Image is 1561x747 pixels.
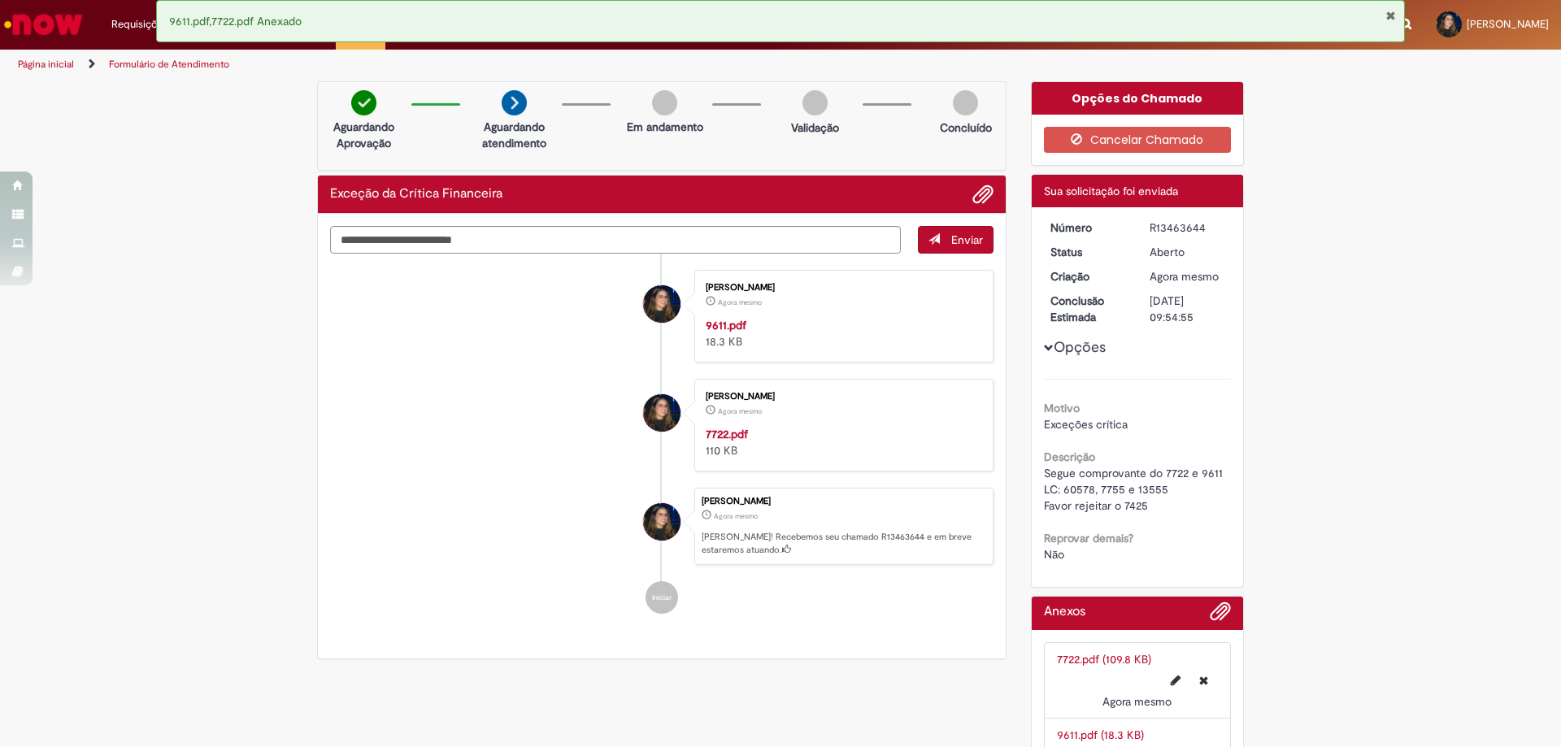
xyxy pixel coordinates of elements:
span: [PERSON_NAME] [1467,17,1549,31]
a: 7722.pdf [706,427,748,441]
time: 29/08/2025 16:54:51 [718,406,762,416]
span: Enviar [951,232,983,247]
time: 29/08/2025 16:54:52 [714,511,758,521]
p: Aguardando atendimento [475,119,554,151]
b: Descrição [1044,450,1095,464]
a: 9611.pdf (18.3 KB) [1057,727,1144,742]
p: [PERSON_NAME]! Recebemos seu chamado R13463644 e em breve estaremos atuando. [702,531,985,556]
dt: Conclusão Estimada [1038,293,1138,325]
span: Agora mesmo [1102,694,1172,709]
div: Opções do Chamado [1032,82,1244,115]
p: Aguardando Aprovação [324,119,403,151]
img: check-circle-green.png [351,90,376,115]
li: Ana Clara Lopes Maciel [330,488,994,566]
div: Ana Clara Lopes Maciel [643,394,680,432]
span: Requisições [111,16,168,33]
h2: Anexos [1044,605,1085,619]
time: 29/08/2025 16:54:52 [1150,269,1219,284]
a: Página inicial [18,58,74,71]
ul: Trilhas de página [12,50,1028,80]
span: Agora mesmo [1150,269,1219,284]
div: 110 KB [706,426,976,458]
p: Validação [791,119,839,136]
textarea: Digite sua mensagem aqui... [330,226,901,254]
img: img-circle-grey.png [652,90,677,115]
div: 18.3 KB [706,317,976,350]
button: Adicionar anexos [972,184,994,205]
img: img-circle-grey.png [953,90,978,115]
div: [PERSON_NAME] [702,497,985,506]
div: Ana Clara Lopes Maciel [643,285,680,323]
dt: Número [1038,219,1138,236]
a: 9611.pdf [706,318,746,332]
button: Editar nome de arquivo 7722.pdf [1161,667,1190,693]
div: Aberto [1150,244,1225,260]
span: Segue comprovante do 7722 e 9611 LC: 60578, 7755 e 13555 Favor rejeitar o 7425 [1044,466,1223,513]
button: Adicionar anexos [1210,601,1231,630]
button: Cancelar Chamado [1044,127,1232,153]
h2: Exceção da Crítica Financeira Histórico de tíquete [330,187,502,202]
p: Em andamento [627,119,703,135]
div: R13463644 [1150,219,1225,236]
span: Sua solicitação foi enviada [1044,184,1178,198]
time: 29/08/2025 16:54:51 [1102,694,1172,709]
time: 29/08/2025 16:54:51 [718,297,762,307]
span: 9611.pdf,7722.pdf Anexado [169,14,302,28]
div: [DATE] 09:54:55 [1150,293,1225,325]
span: Não [1044,547,1064,562]
img: arrow-next.png [502,90,527,115]
span: Agora mesmo [714,511,758,521]
img: ServiceNow [2,8,85,41]
dt: Criação [1038,268,1138,284]
span: Agora mesmo [718,406,762,416]
a: 7722.pdf (109.8 KB) [1057,652,1151,667]
button: Excluir 7722.pdf [1189,667,1218,693]
div: 29/08/2025 16:54:52 [1150,268,1225,284]
span: Exceções crítica [1044,417,1128,432]
span: Agora mesmo [718,297,762,307]
dt: Status [1038,244,1138,260]
button: Fechar Notificação [1385,9,1396,22]
a: Formulário de Atendimento [109,58,229,71]
ul: Histórico de tíquete [330,254,994,631]
div: Ana Clara Lopes Maciel [643,503,680,541]
p: Concluído [940,119,992,136]
b: Motivo [1044,401,1080,415]
div: [PERSON_NAME] [706,392,976,402]
div: [PERSON_NAME] [706,283,976,293]
button: Enviar [918,226,994,254]
img: img-circle-grey.png [802,90,828,115]
b: Reprovar demais? [1044,531,1133,545]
